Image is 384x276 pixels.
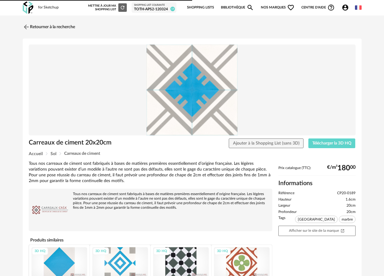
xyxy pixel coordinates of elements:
img: svg+xml;base64,PHN2ZyB3aWR0aD0iMjQiIGhlaWdodD0iMjQiIHZpZXdCb3g9IjAgMCAyNCAyNCIgZmlsbD0ibm9uZSIgeG... [23,23,30,31]
span: [GEOGRAPHIC_DATA] [295,216,338,223]
div: Tous nos carreaux de ciment sont fabriqués à bases de matières premières essentiellement d’origin... [29,161,272,184]
span: Accueil [29,152,43,156]
a: Shopping Lists [187,1,214,14]
a: BibliothèqueMagnify icon [221,1,254,14]
span: Référence [278,191,294,196]
span: Account Circle icon [342,4,352,11]
span: Account Circle icon [342,4,349,11]
div: €/m² 00 [327,166,356,170]
span: Hauteur [278,197,291,202]
span: 20cm [346,203,356,208]
div: 3D HQ [93,248,109,255]
div: 3D HQ [32,248,48,255]
span: Open In New icon [340,228,345,232]
span: Ajouter à la Shopping List (sans 3D) [233,141,300,145]
a: Retourner à la recherche [23,20,75,34]
span: Profondeur [278,210,297,214]
span: Heart Outline icon [287,4,294,11]
div: Mettre à jour ma Shopping List [88,3,127,12]
span: Largeur [278,203,290,208]
div: Toth-APS2-120324 [134,7,174,12]
span: 19 [170,7,175,11]
a: Afficher sur le site de la marqueOpen In New icon [278,226,356,236]
span: marbre [339,216,356,223]
button: Ajouter à la Shopping List (sans 3D) [229,138,304,148]
div: Tous nos carreaux de ciment sont fabriqués à bases de matières premières essentiellement d’origin... [32,192,269,210]
span: Help Circle Outline icon [327,4,335,11]
span: Télécharger la 3D HQ [312,141,351,145]
h2: Informations [278,179,356,187]
a: Shopping List courante Toth-APS2-120324 19 [134,4,174,12]
img: brand logo [32,192,68,228]
h1: Carreaux de ciment 20x20cm [29,138,161,147]
div: Prix catalogue (TTC): [278,166,356,176]
h4: Produits similaires [29,236,272,244]
span: Tags [278,216,285,224]
span: 1.6cm [346,197,356,202]
span: 180 [337,166,350,170]
img: fr [355,4,362,11]
span: 20cm [346,210,356,214]
img: OXP [23,2,33,14]
div: Shopping List courante [134,4,174,7]
span: CP20-0189 [337,191,356,196]
img: Product pack shot [29,45,356,136]
div: 3D HQ [214,248,231,255]
button: Télécharger la 3D HQ [308,138,356,148]
span: Nos marques [261,1,295,14]
div: for Sketchup [38,5,59,10]
span: Refresh icon [120,6,125,9]
span: Carreaux de ciment [64,151,100,156]
span: Magnify icon [247,4,254,11]
span: Sol [51,152,56,156]
div: Breadcrumb [29,151,356,156]
div: 3D HQ [153,248,170,255]
span: Centre d'aideHelp Circle Outline icon [301,4,335,11]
